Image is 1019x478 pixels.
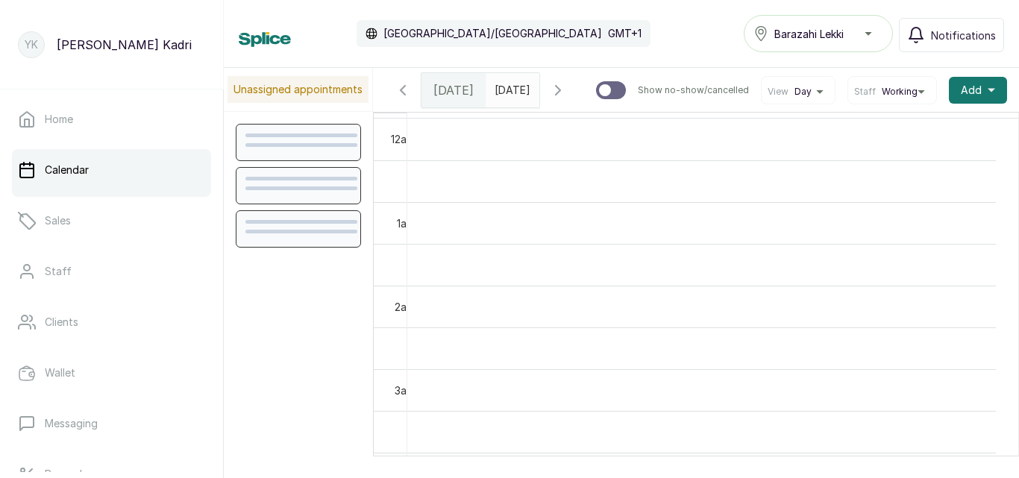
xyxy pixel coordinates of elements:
[392,383,418,398] div: 3am
[931,28,996,43] span: Notifications
[12,98,211,140] a: Home
[45,365,75,380] p: Wallet
[45,315,78,330] p: Clients
[394,216,418,231] div: 1am
[421,73,486,107] div: [DATE]
[12,352,211,394] a: Wallet
[899,18,1004,52] button: Notifications
[854,86,930,98] button: StaffWorking
[45,112,73,127] p: Home
[949,77,1007,104] button: Add
[45,163,89,177] p: Calendar
[388,131,418,147] div: 12am
[45,213,71,228] p: Sales
[392,299,418,315] div: 2am
[57,36,192,54] p: [PERSON_NAME] Kadri
[228,76,369,103] p: Unassigned appointments
[12,251,211,292] a: Staff
[638,84,749,96] p: Show no-show/cancelled
[768,86,788,98] span: View
[12,301,211,343] a: Clients
[12,403,211,444] a: Messaging
[12,149,211,191] a: Calendar
[794,86,812,98] span: Day
[383,26,602,41] p: [GEOGRAPHIC_DATA]/[GEOGRAPHIC_DATA]
[882,86,918,98] span: Working
[45,416,98,431] p: Messaging
[45,264,72,279] p: Staff
[744,15,893,52] button: Barazahi Lekki
[774,26,844,42] span: Barazahi Lekki
[433,81,474,99] span: [DATE]
[768,86,829,98] button: ViewDay
[12,200,211,242] a: Sales
[608,26,642,41] p: GMT+1
[25,37,38,52] p: YK
[961,83,982,98] span: Add
[854,86,876,98] span: Staff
